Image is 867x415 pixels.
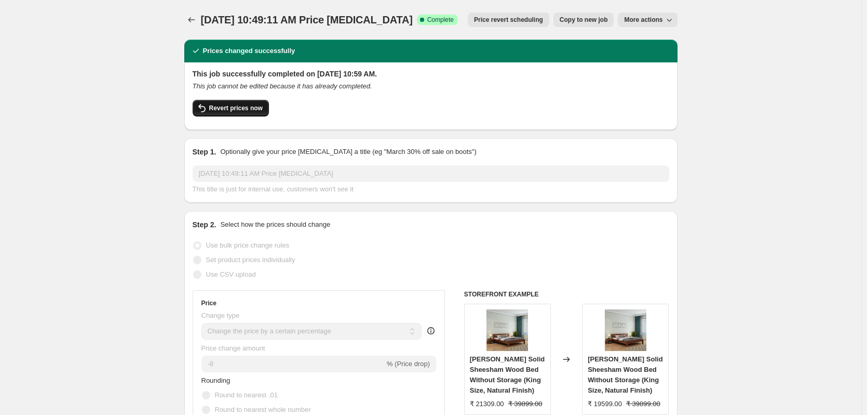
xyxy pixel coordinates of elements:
[470,355,545,394] span: [PERSON_NAME] Solid Sheesham Wood Bed Without Storage (King Size, Natural Finish)
[193,147,216,157] h2: Step 1.
[470,399,504,409] div: ₹ 21309.00
[605,309,646,351] img: Maria_Solid_Sheesham_Wood_Bed_Without_Storage_King_Size_Natural_Finish_80x.jpg
[387,360,430,368] span: % (Price drop)
[220,219,330,230] p: Select how the prices should change
[201,14,413,25] span: [DATE] 10:49:11 AM Price [MEDICAL_DATA]
[201,356,385,372] input: -15
[560,16,608,24] span: Copy to new job
[193,100,269,116] button: Revert prices now
[206,270,256,278] span: Use CSV upload
[193,82,372,90] i: This job cannot be edited because it has already completed.
[184,12,199,27] button: Price change jobs
[215,406,311,413] span: Round to nearest whole number
[193,165,669,182] input: 30% off holiday sale
[618,12,677,27] button: More actions
[588,399,622,409] div: ₹ 19599.00
[206,241,289,249] span: Use bulk price change rules
[220,147,476,157] p: Optionally give your price [MEDICAL_DATA] a title (eg "March 30% off sale on boots")
[474,16,543,24] span: Price revert scheduling
[588,355,662,394] span: [PERSON_NAME] Solid Sheesham Wood Bed Without Storage (King Size, Natural Finish)
[426,326,436,336] div: help
[486,309,528,351] img: Maria_Solid_Sheesham_Wood_Bed_Without_Storage_King_Size_Natural_Finish_80x.jpg
[201,344,265,352] span: Price change amount
[508,399,543,409] strike: ₹ 39899.00
[624,16,662,24] span: More actions
[193,69,669,79] h2: This job successfully completed on [DATE] 10:59 AM.
[464,290,669,299] h6: STOREFRONT EXAMPLE
[193,185,354,193] span: This title is just for internal use, customers won't see it
[201,377,231,384] span: Rounding
[215,391,278,399] span: Round to nearest .01
[427,16,454,24] span: Complete
[626,399,660,409] strike: ₹ 39899.00
[193,219,216,230] h2: Step 2.
[468,12,549,27] button: Price revert scheduling
[206,256,295,264] span: Set product prices individually
[201,299,216,307] h3: Price
[209,104,263,112] span: Revert prices now
[203,46,295,56] h2: Prices changed successfully
[553,12,614,27] button: Copy to new job
[201,312,240,319] span: Change type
